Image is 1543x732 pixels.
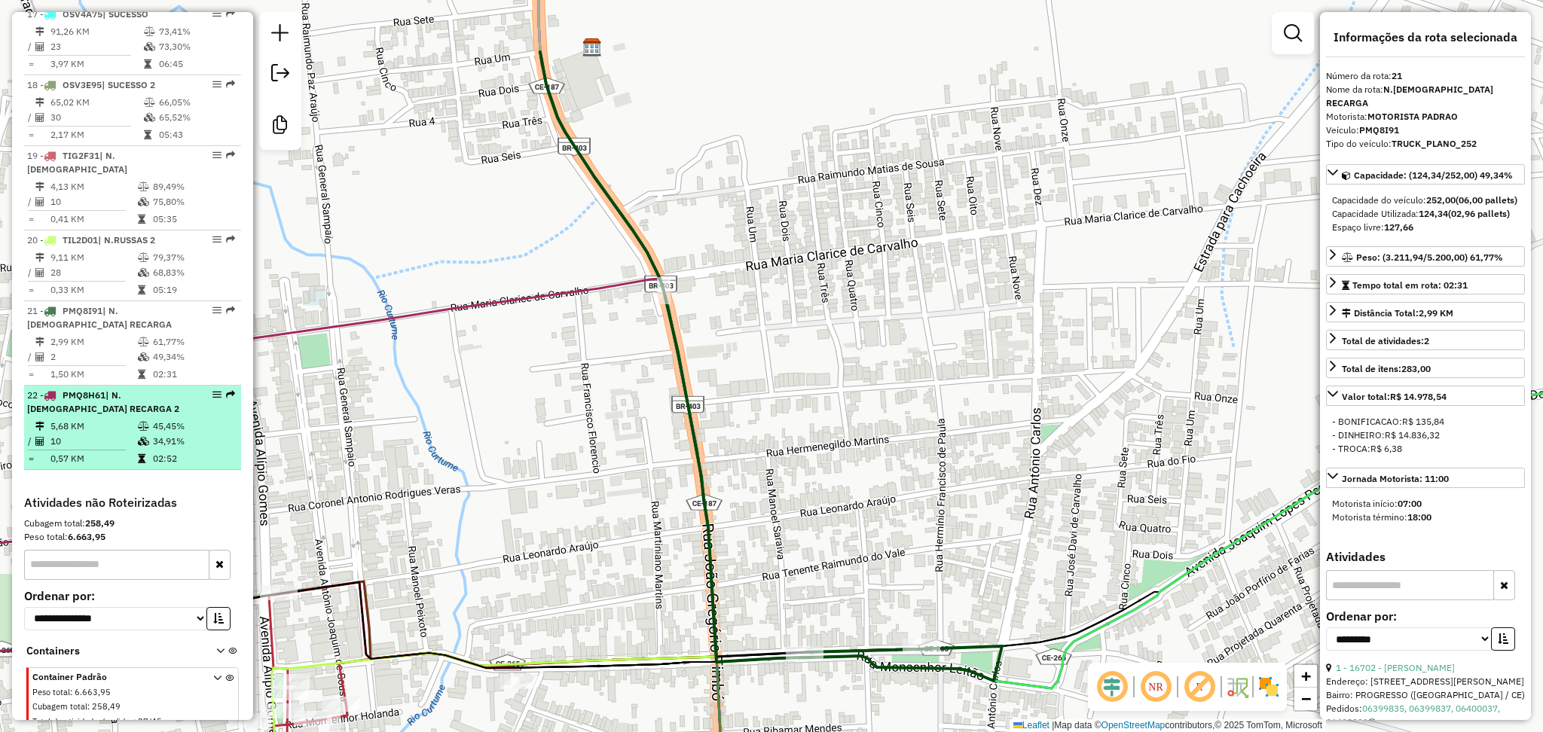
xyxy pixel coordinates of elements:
strong: (06,00 pallets) [1456,194,1517,206]
span: | [1052,720,1054,730]
a: Total de itens:283,00 [1326,358,1525,378]
em: Opções [212,306,222,315]
img: Fluxo de ruas [1225,675,1249,699]
i: Distância Total [35,253,44,262]
a: Jornada Motorista: 11:00 [1326,468,1525,488]
div: Valor total: [1342,390,1447,404]
span: : [70,687,72,697]
i: Total de Atividades [35,197,44,206]
td: 05:43 [158,127,234,142]
div: Capacidade do veículo: [1332,194,1519,207]
strong: (02,96 pallets) [1448,208,1510,219]
a: Peso: (3.211,94/5.200,00) 61,77% [1326,246,1525,267]
i: % de utilização da cubagem [144,42,155,51]
em: Opções [212,235,222,244]
td: 02:31 [152,367,234,382]
td: 0,57 KM [50,451,137,466]
a: Zoom out [1294,688,1317,710]
i: % de utilização do peso [138,253,149,262]
span: 6.663,95 [75,687,111,697]
i: % de utilização da cubagem [138,268,149,277]
div: Capacidade: (124,34/252,00) 49,34% [1326,188,1525,240]
div: Nome da rota: [1326,83,1525,110]
span: | N.RUSSAS 2 [98,234,155,246]
td: 30 [50,110,143,125]
td: 5,68 KM [50,419,137,434]
i: Tempo total em rota [138,285,145,294]
strong: 283,00 [1401,363,1431,374]
td: = [27,451,35,466]
a: Zoom in [1294,665,1317,688]
strong: R$ 14.978,54 [1390,391,1447,402]
td: / [27,39,35,54]
td: 4,13 KM [50,179,137,194]
h4: Atividades não Roteirizadas [24,496,241,510]
i: Tempo total em rota [138,370,145,379]
td: 73,30% [158,39,234,54]
span: 22 - [27,389,179,414]
span: Peso total [32,687,70,697]
div: Endereço: [STREET_ADDRESS][PERSON_NAME] [1326,675,1525,688]
td: 65,02 KM [50,95,143,110]
strong: 21 [1392,70,1402,81]
i: Tempo total em rota [144,130,151,139]
i: Total de Atividades [35,268,44,277]
span: Ocultar deslocamento [1094,669,1130,705]
td: = [27,127,35,142]
td: 2,17 KM [50,127,143,142]
td: 0,41 KM [50,212,137,227]
span: R$ 6,38 [1370,443,1402,454]
span: : [133,716,136,727]
i: Total de Atividades [35,437,44,446]
div: Espaço livre: [1332,221,1519,234]
td: = [27,56,35,72]
td: 10 [50,194,137,209]
i: Tempo total em rota [138,454,145,463]
div: Cubagem total: [24,517,241,530]
i: Distância Total [35,422,44,431]
div: Valor total:R$ 14.978,54 [1326,409,1525,462]
td: / [27,110,35,125]
h4: Atividades [1326,550,1525,564]
span: : [87,701,90,712]
td: 10 [50,434,137,449]
span: OSV4A75 [63,8,102,20]
span: 18 - [27,79,155,90]
i: Tempo total em rota [144,59,151,69]
strong: 2 [1424,335,1429,346]
em: Opções [212,151,222,160]
td: / [27,265,35,280]
strong: 6.663,95 [68,531,105,542]
strong: PMQ8I91 [1359,124,1399,136]
strong: 252,00 [1426,194,1456,206]
a: Valor total:R$ 14.978,54 [1326,386,1525,406]
span: Peso: (3.211,94/5.200,00) 61,77% [1356,252,1503,263]
i: Distância Total [35,27,44,36]
td: 2 [50,349,137,364]
div: Motorista início: [1332,497,1519,511]
a: Exportar sessão [265,58,295,92]
span: PMQ8I91 [63,305,102,316]
em: Opções [212,80,222,89]
strong: 124,34 [1419,208,1448,219]
a: Nova sessão e pesquisa [265,18,295,52]
i: Distância Total [35,182,44,191]
span: | SUCESSO 2 [102,79,155,90]
i: Total de Atividades [35,42,44,51]
em: Rota exportada [226,9,235,18]
i: % de utilização da cubagem [138,437,149,446]
a: Exibir filtros [1278,18,1308,48]
i: % de utilização do peso [138,182,149,191]
td: 2,99 KM [50,334,137,349]
strong: 258,49 [85,517,115,529]
td: 28 [50,265,137,280]
a: Tempo total em rota: 02:31 [1326,274,1525,294]
div: Número da rota: [1326,69,1525,83]
td: 73,41% [158,24,234,39]
td: 23 [50,39,143,54]
td: 02:52 [152,451,234,466]
i: % de utilização do peso [138,422,149,431]
td: 3,97 KM [50,56,143,72]
em: Rota exportada [226,235,235,244]
span: PMQ8H61 [63,389,105,401]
